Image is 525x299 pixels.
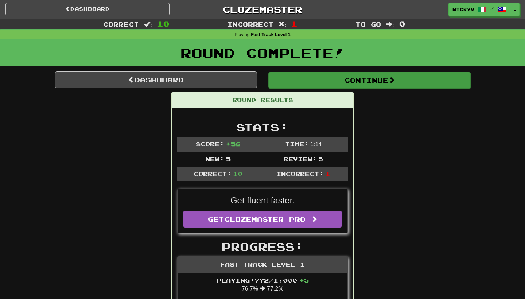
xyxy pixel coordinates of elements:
span: Correct [103,20,139,28]
li: 76.7% 77.2% [178,273,347,298]
a: Dashboard [5,3,170,15]
span: nickyv [452,6,474,13]
span: To go [355,20,381,28]
span: Clozemaster Pro [224,215,306,223]
p: Get fluent faster. [183,194,342,207]
div: Round Results [172,92,353,108]
span: Incorrect [227,20,273,28]
span: + 5 [299,277,309,284]
span: : [144,21,152,27]
strong: Fast Track Level 1 [251,32,291,37]
span: Score: [196,140,224,147]
button: Continue [268,72,471,89]
a: Dashboard [55,71,257,88]
span: + 56 [226,140,240,147]
a: nickyv / [448,3,510,16]
span: New: [205,155,224,162]
h1: Round Complete! [3,46,522,60]
span: Time: [285,140,309,147]
h2: Progress: [177,241,348,253]
span: Correct: [194,170,232,177]
span: 1 [326,170,330,177]
span: : [386,21,394,27]
span: : [279,21,287,27]
a: Clozemaster [180,3,345,16]
span: 5 [318,155,323,162]
h2: Stats: [177,121,348,133]
span: 1 [291,19,297,28]
a: GetClozemaster Pro [183,211,342,228]
span: 10 [233,170,242,177]
span: 10 [157,19,170,28]
span: Playing: 772 / 1,000 [217,277,309,284]
span: Incorrect: [276,170,324,177]
div: Fast Track Level 1 [178,257,347,273]
span: Review: [284,155,317,162]
span: 5 [226,155,231,162]
span: 0 [399,19,405,28]
span: 1 : 14 [310,141,322,147]
span: / [490,6,494,11]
